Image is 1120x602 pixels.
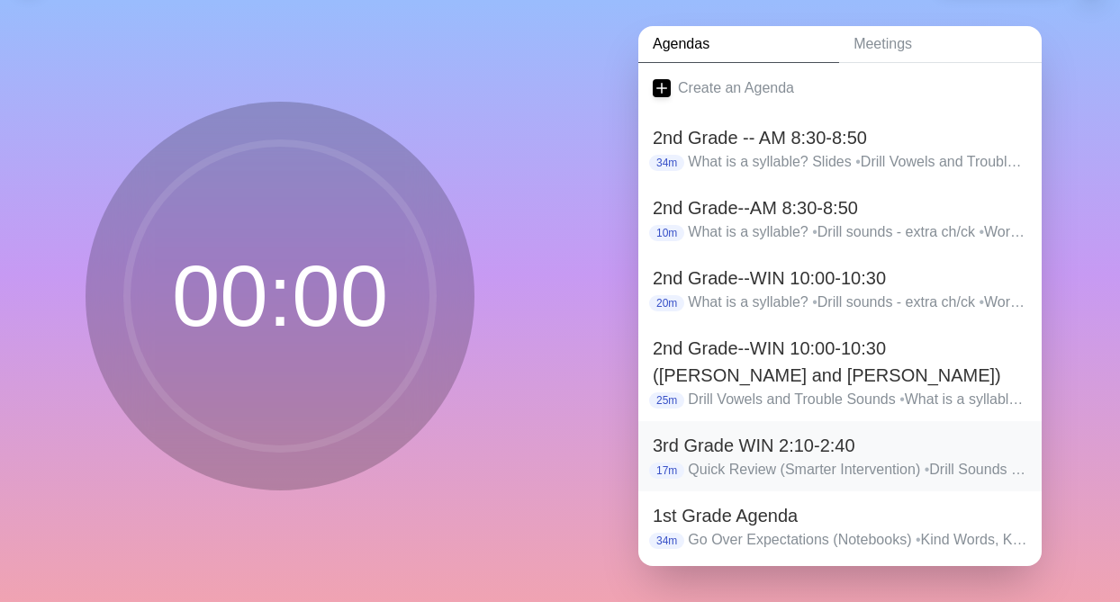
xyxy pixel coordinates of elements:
a: Agendas [638,26,839,63]
h2: 2nd Grade--AM 8:30-8:50 [653,194,1027,221]
span: • [812,294,817,310]
span: • [925,462,930,477]
h2: 1st Grade Agenda [653,502,1027,529]
h2: 2nd Grade -- AM 8:30-8:50 [653,124,1027,151]
span: • [899,391,905,407]
p: 10m [649,225,684,241]
h2: 2nd Grade--WIN 10:00-10:30 [653,265,1027,292]
p: What is a syllable? Drill sounds - extra ch/ck Word Chain, sh, ck and ck Do two syllable white bo... [688,292,1027,313]
p: Go Over Expectations (Notebooks) Kind Words, Kind Voice Sound cards Card Flipping - whisper sound... [688,529,1027,551]
h2: 3rd Grade WIN 2:10-2:40 [653,432,1027,459]
span: • [855,154,861,169]
p: 34m [649,155,684,171]
a: Meetings [839,26,1042,63]
p: 34m [649,533,684,549]
p: 17m [649,463,684,479]
h2: 2nd Grade--WIN 10:00-10:30 ([PERSON_NAME] and [PERSON_NAME]) [653,335,1027,389]
p: 25m [649,392,684,409]
p: Drill Vowels and Trouble Sounds What is a syllable? Card Flip - Closed with Digraphs Syllable div... [688,389,1027,410]
p: 20m [649,295,684,311]
span: • [812,224,817,239]
span: • [979,224,984,239]
p: What is a syllable? Slides Drill Vowels and Trouble Sounds Card Flip-Closed with Digraphs-Door Tw... [688,151,1027,173]
span: • [979,294,984,310]
p: Quick Review (Smarter Intervention) Drill Sounds What is a syllable? Slide Card Flip - closed/fly... [688,459,1027,481]
p: What is a syllable? Drill sounds - extra ch/ck Word Chain, sh, ck and ck Do two syllable white bo... [688,221,1027,243]
span: • [916,532,921,547]
a: Create an Agenda [638,63,1042,113]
